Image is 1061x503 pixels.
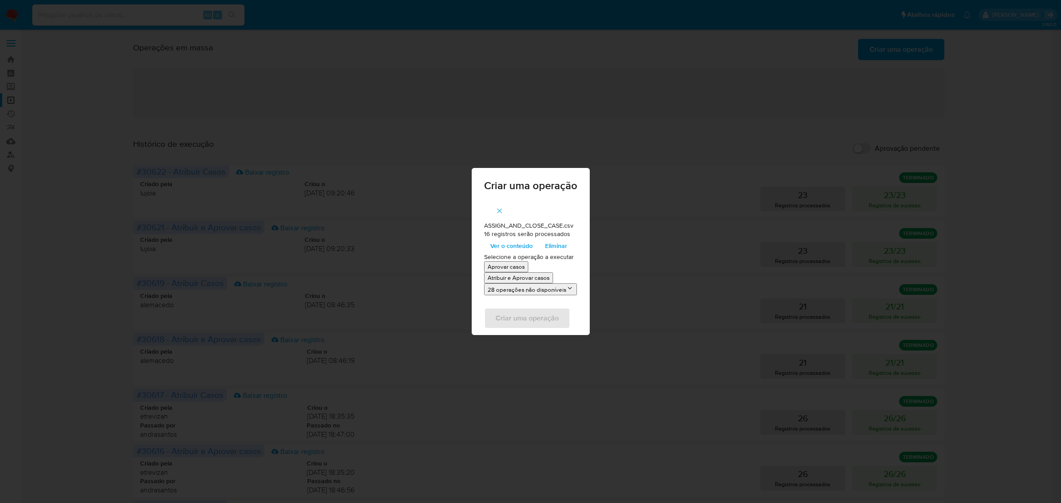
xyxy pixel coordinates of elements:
[484,230,577,239] p: 16 registros serão processados
[484,253,577,262] p: Selecione a operação a executar
[539,239,573,253] button: Eliminar
[484,239,539,253] button: Ver o conteúdo
[484,261,528,272] button: Aprovar casos
[484,221,577,230] p: ASSIGN_AND_CLOSE_CASE.csv
[545,240,567,252] span: Eliminar
[484,180,577,191] span: Criar uma operação
[484,283,577,295] button: 28 operações não disponíveis
[488,263,525,271] p: Aprovar casos
[490,240,533,252] span: Ver o conteúdo
[488,274,550,282] p: Atribuir e Aprovar casos
[484,272,553,283] button: Atribuir e Aprovar casos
